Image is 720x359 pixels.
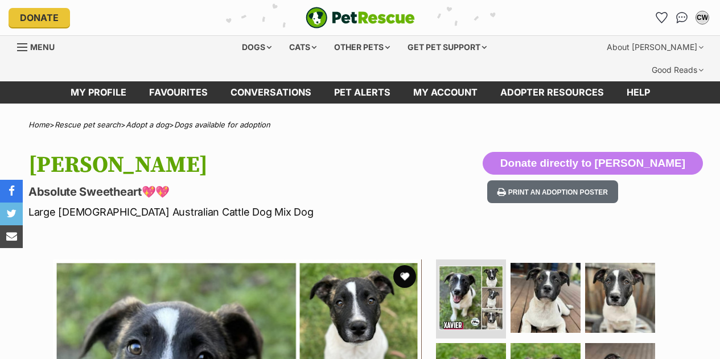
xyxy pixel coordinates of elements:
[673,9,691,27] a: Conversations
[9,8,70,27] a: Donate
[697,12,708,23] div: CW
[55,120,121,129] a: Rescue pet search
[17,36,63,56] a: Menu
[174,120,270,129] a: Dogs available for adoption
[138,81,219,104] a: Favourites
[28,120,50,129] a: Home
[615,81,661,104] a: Help
[676,12,688,23] img: chat-41dd97257d64d25036548639549fe6c8038ab92f7586957e7f3b1b290dea8141.svg
[599,36,711,59] div: About [PERSON_NAME]
[487,180,618,204] button: Print an adoption poster
[439,266,503,330] img: Photo of Xavier
[511,263,581,333] img: Photo of Xavier
[281,36,324,59] div: Cats
[402,81,489,104] a: My account
[644,59,711,81] div: Good Reads
[28,204,440,220] p: Large [DEMOGRAPHIC_DATA] Australian Cattle Dog Mix Dog
[234,36,279,59] div: Dogs
[30,42,55,52] span: Menu
[28,152,440,178] h1: [PERSON_NAME]
[326,36,398,59] div: Other pets
[323,81,402,104] a: Pet alerts
[693,9,711,27] button: My account
[59,81,138,104] a: My profile
[400,36,495,59] div: Get pet support
[28,184,440,200] p: Absolute Sweetheart💖💖
[306,7,415,28] a: PetRescue
[483,152,703,175] button: Donate directly to [PERSON_NAME]
[489,81,615,104] a: Adopter resources
[652,9,670,27] a: Favourites
[126,120,169,129] a: Adopt a dog
[219,81,323,104] a: conversations
[585,263,655,333] img: Photo of Xavier
[652,9,711,27] ul: Account quick links
[393,265,416,288] button: favourite
[306,7,415,28] img: logo-e224e6f780fb5917bec1dbf3a21bbac754714ae5b6737aabdf751b685950b380.svg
